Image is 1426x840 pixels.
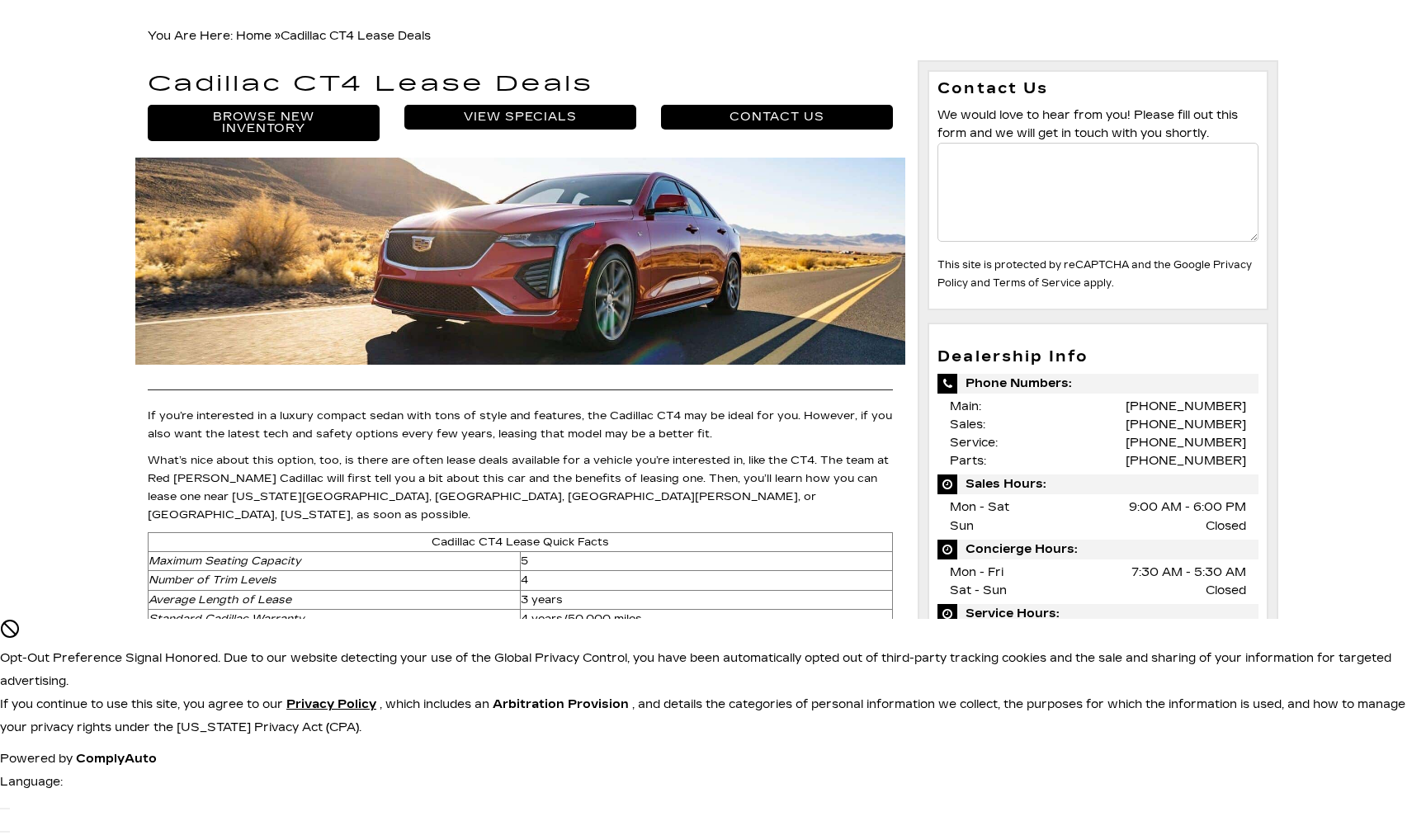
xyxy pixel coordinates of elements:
span: Sales Hours: [937,474,1258,494]
a: Home [236,29,272,43]
a: [PHONE_NUMBER] [1126,454,1246,468]
em: Average Length of Lease [149,593,291,606]
small: This site is protected by reCAPTCHA and the Google and apply. [937,259,1252,289]
span: Phone Numbers: [937,374,1258,394]
a: [PHONE_NUMBER] [1126,436,1246,450]
a: Cadillac CT4 [610,409,681,422]
span: Sales: [950,418,985,432]
span: You Are Here: [148,29,431,43]
a: Terms of Service [993,277,1081,289]
em: Number of Trim Levels [149,573,276,587]
h3: Dealership Info [937,349,1258,366]
span: Closed [1206,517,1246,536]
a: ComplyAuto [76,752,157,766]
strong: Arbitration Provision [493,697,629,711]
span: Sun [950,519,974,533]
a: Contact Us [661,105,893,130]
span: Main: [950,399,981,413]
h1: Cadillac CT4 Lease Deals [148,73,893,97]
span: Service Hours: [937,604,1258,624]
span: Parts: [950,454,986,468]
span: Concierge Hours: [937,540,1258,559]
span: Service: [950,436,998,450]
a: [PHONE_NUMBER] [1126,418,1246,432]
p: If you’re interested in a luxury compact sedan with tons of style and features, the may be ideal ... [148,407,893,443]
span: Cadillac CT4 Lease Deals [281,29,431,43]
a: Privacy Policy [286,697,380,711]
u: Privacy Policy [286,697,376,711]
span: » [233,29,431,43]
div: Breadcrumbs [148,25,1278,48]
span: 7:30 AM - 5:30 AM [1131,564,1246,582]
a: Browse New Inventory [148,105,380,141]
td: 3 years [521,590,893,609]
a: [PHONE_NUMBER] [1126,399,1246,413]
span: We would love to hear from you! Please fill out this form and we will get in touch with you shortly. [937,108,1238,140]
a: View Specials [404,105,636,130]
td: Cadillac CT4 Lease Quick Facts [149,533,893,552]
span: 9:00 AM - 6:00 PM [1129,498,1246,517]
span: Sat - Sun [950,583,1007,597]
span: Closed [1206,582,1246,600]
h3: Contact Us [937,80,1258,98]
span: Mon - Fri [950,565,1003,579]
td: 4 [521,571,893,590]
p: What’s nice about this option, too, is there are often lease deals available for a vehicle you’re... [148,451,893,524]
td: 5 [521,552,893,571]
em: Standard Cadillac Warranty [149,612,305,625]
em: Maximum Seating Capacity [149,554,301,568]
span: Mon - Sat [950,500,1009,514]
td: 4 years/50,000 miles [521,609,893,628]
img: Cadillac CT4 Lease Deals [135,158,905,365]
